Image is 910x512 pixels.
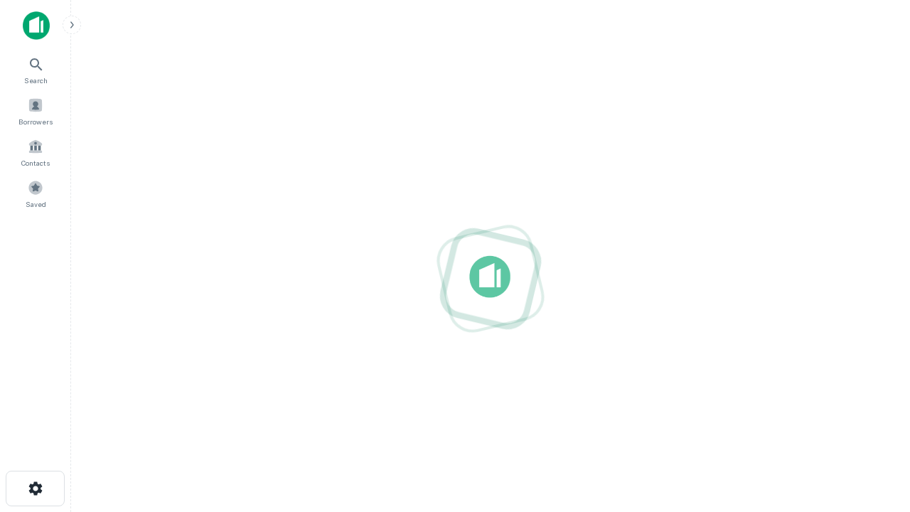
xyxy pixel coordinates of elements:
[21,157,50,169] span: Contacts
[23,11,50,40] img: capitalize-icon.png
[24,75,48,86] span: Search
[839,353,910,421] iframe: Chat Widget
[18,116,53,127] span: Borrowers
[4,174,67,213] a: Saved
[4,92,67,130] a: Borrowers
[4,133,67,171] a: Contacts
[4,50,67,89] a: Search
[26,198,46,210] span: Saved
